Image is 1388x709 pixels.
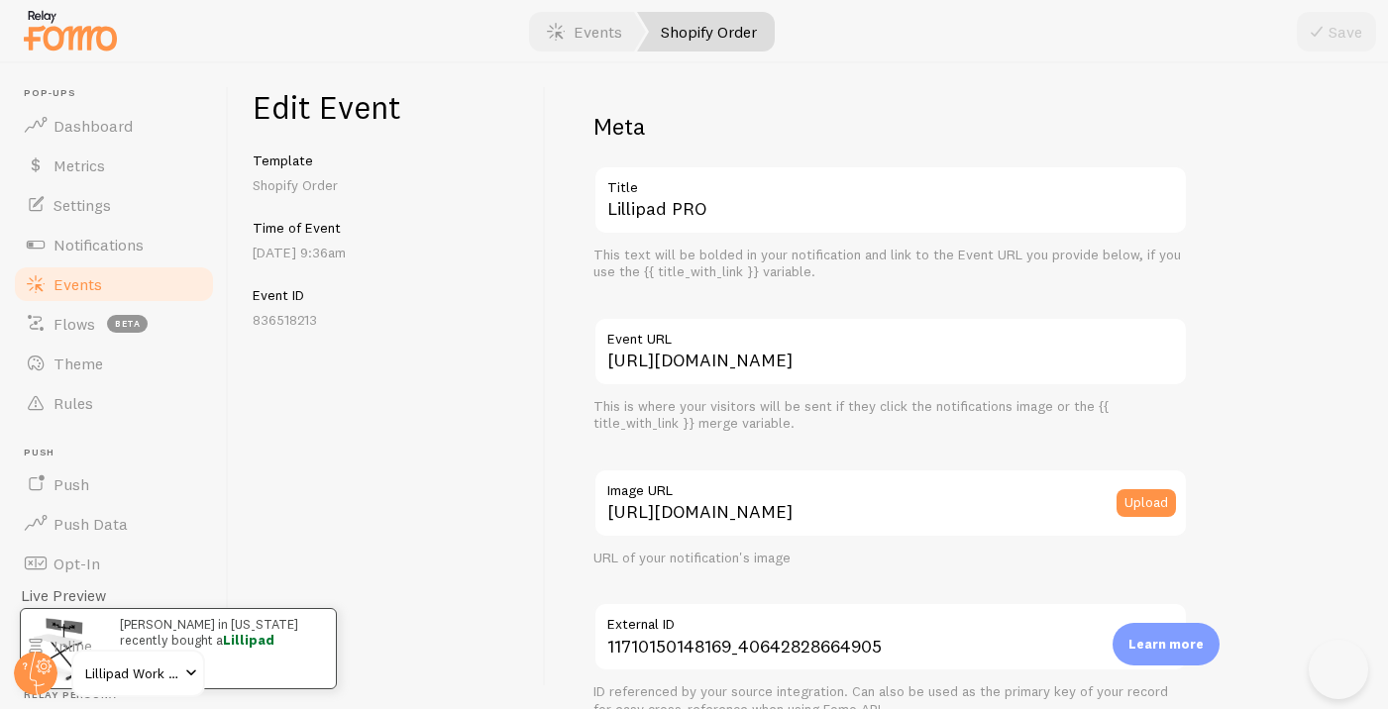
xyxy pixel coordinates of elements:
img: fomo-relay-logo-orange.svg [21,5,120,55]
div: URL of your notification's image [593,550,1188,567]
span: Push [53,474,89,494]
a: Push Data [12,504,216,544]
a: Flows beta [12,304,216,344]
span: Lillipad Work Solutions [85,661,179,685]
span: Push [24,447,216,459]
iframe: Help Scout Beacon - Open [1309,640,1368,699]
a: Settings [12,185,216,225]
h1: Edit Event [253,87,521,128]
label: Image URL [593,468,1188,502]
p: Shopify Order [253,175,521,195]
a: Inline [12,626,216,665]
a: Rules [12,383,216,423]
p: Learn more [1128,635,1204,654]
div: This text will be bolded in your notification and link to the Event URL you provide below, if you... [593,247,1188,281]
span: Dashboard [53,116,133,136]
h2: Meta [593,111,1188,142]
h5: Template [253,152,521,169]
span: Opt-In [53,554,100,573]
div: Learn more [1113,623,1220,665]
a: Notifications [12,225,216,264]
span: Inline [53,636,92,656]
span: Push Data [53,514,128,534]
button: Upload [1117,489,1176,517]
a: Events [12,264,216,304]
span: Theme [53,354,103,373]
span: Flows [53,314,95,334]
p: [DATE] 9:36am [253,243,521,262]
div: This is where your visitors will be sent if they click the notifications image or the {{ title_wi... [593,398,1188,433]
label: External ID [593,602,1188,636]
span: Rules [53,393,93,413]
h5: Event ID [253,286,521,304]
p: 836518213 [253,310,521,330]
span: beta [107,315,148,333]
span: Notifications [53,235,144,254]
span: Pop-ups [24,87,216,100]
a: Theme [12,344,216,383]
a: Dashboard [12,106,216,146]
a: Opt-In [12,544,216,583]
span: Metrics [53,155,105,175]
label: Event URL [593,317,1188,351]
span: Events [53,274,102,294]
a: Push [12,464,216,504]
h5: Time of Event [253,219,521,237]
span: Inline [24,607,216,620]
label: Title [593,165,1188,199]
span: Settings [53,195,111,215]
a: Lillipad Work Solutions [71,650,205,697]
a: Metrics [12,146,216,185]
